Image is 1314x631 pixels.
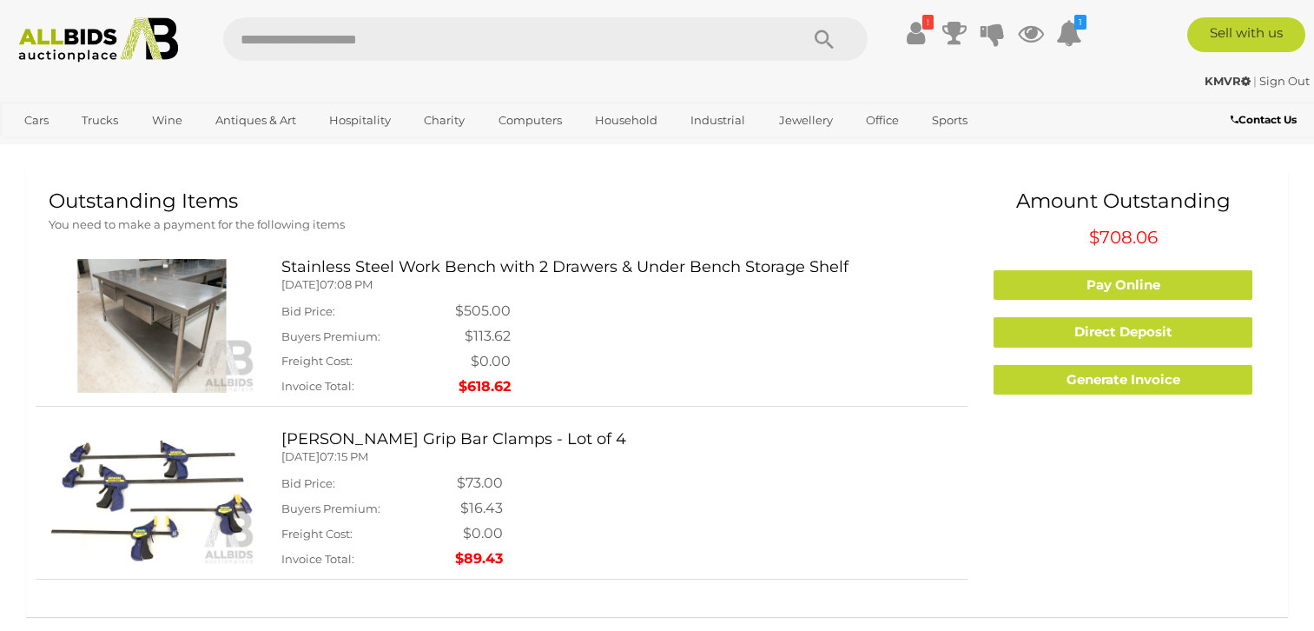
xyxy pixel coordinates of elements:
a: [GEOGRAPHIC_DATA] [13,135,159,163]
button: Search [781,17,868,61]
span: $708.06 [1089,227,1158,248]
strong: KMVR [1205,74,1251,88]
i: ! [922,15,934,30]
td: $505.00 [455,299,511,324]
td: $73.00 [455,471,503,496]
span: 07:15 PM [320,449,368,463]
td: Buyers Premium: [281,324,455,349]
td: $618.62 [455,375,511,400]
a: Sell with us [1187,17,1305,52]
a: Charity [413,106,476,135]
td: $89.43 [455,547,503,572]
td: Freight Cost: [281,521,455,547]
td: Invoice Total: [281,547,455,572]
a: Cars [13,106,60,135]
td: Buyers Premium: [281,496,455,521]
a: Generate Invoice [994,365,1252,395]
h5: [DATE] [281,278,954,290]
a: Sports [921,106,979,135]
h3: Stainless Steel Work Bench with 2 Drawers & Under Bench Storage Shelf [281,259,954,276]
a: Trucks [70,106,129,135]
h3: [PERSON_NAME] Grip Bar Clamps - Lot of 4 [281,431,954,448]
td: $0.00 [455,521,503,547]
a: Wine [141,106,194,135]
a: Sign Out [1259,74,1310,88]
td: Invoice Total: [281,375,455,400]
a: Hospitality [318,106,402,135]
a: Contact Us [1231,110,1301,130]
a: Computers [487,106,573,135]
a: Household [584,106,669,135]
td: $16.43 [455,496,503,521]
td: Bid Price: [281,471,455,496]
a: Industrial [679,106,756,135]
a: Jewellery [768,106,844,135]
td: Bid Price: [281,299,455,324]
b: Contact Us [1231,113,1297,126]
td: Freight Cost: [281,349,455,375]
a: 1 [1056,17,1082,49]
span: 07:08 PM [320,277,373,291]
img: Allbids.com.au [10,17,187,63]
a: KMVR [1205,74,1253,88]
a: Pay Online [994,270,1252,301]
p: You need to make a payment for the following items [49,215,954,235]
h5: [DATE] [281,450,954,462]
i: 1 [1074,15,1086,30]
td: $113.62 [455,324,511,349]
a: Office [855,106,910,135]
a: Direct Deposit [994,317,1252,348]
td: $0.00 [455,349,511,375]
h1: Amount Outstanding [981,190,1265,212]
span: | [1253,74,1257,88]
a: Antiques & Art [204,106,307,135]
h1: Outstanding Items [49,190,954,212]
a: ! [903,17,929,49]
